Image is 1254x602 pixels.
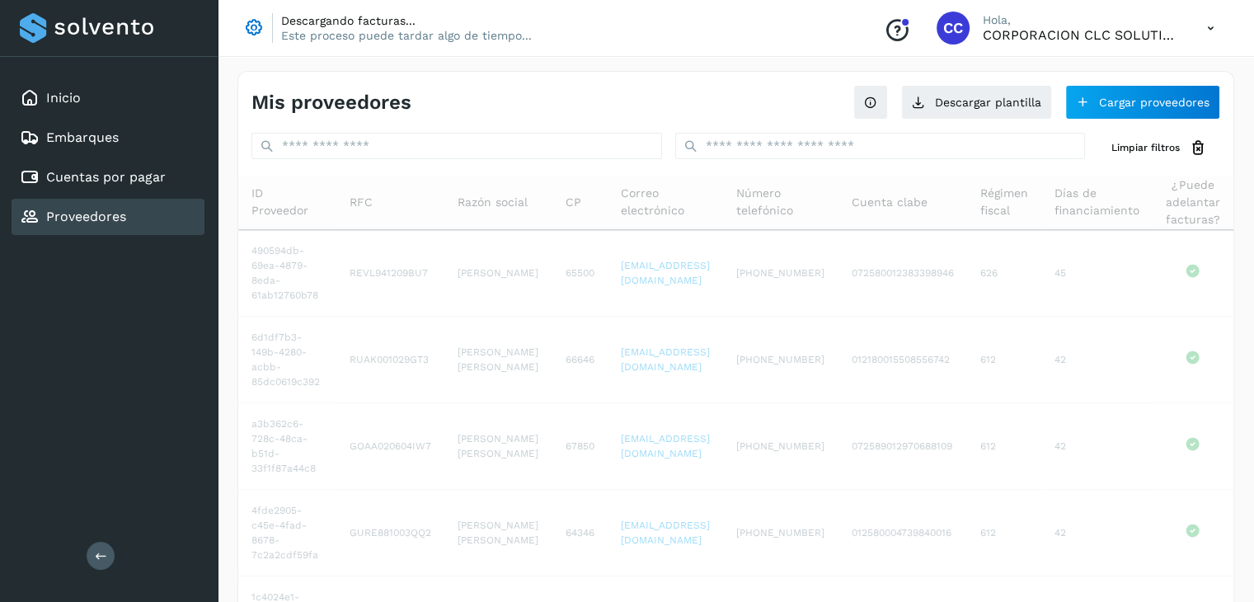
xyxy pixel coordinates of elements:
[736,267,824,279] span: [PHONE_NUMBER]
[12,159,204,195] div: Cuentas por pagar
[1041,317,1153,403] td: 42
[552,403,608,490] td: 67850
[736,185,824,219] span: Número telefónico
[621,520,710,546] a: [EMAIL_ADDRESS][DOMAIN_NAME]
[838,317,966,403] td: 012180015508556742
[983,27,1181,43] p: CORPORACION CLC SOLUTIONS
[350,194,373,211] span: RFC
[46,209,126,224] a: Proveedores
[552,490,608,576] td: 64346
[1054,185,1139,219] span: Días de financiamiento
[901,85,1052,120] button: Descargar plantilla
[552,230,608,317] td: 65500
[552,317,608,403] td: 66646
[621,185,711,219] span: Correo electrónico
[838,403,966,490] td: 072589012970688109
[838,230,966,317] td: 072580012383398946
[12,120,204,156] div: Embarques
[736,354,824,365] span: [PHONE_NUMBER]
[444,403,552,490] td: [PERSON_NAME] [PERSON_NAME]
[966,490,1040,576] td: 612
[979,185,1027,219] span: Régimen fiscal
[621,260,710,286] a: [EMAIL_ADDRESS][DOMAIN_NAME]
[336,490,444,576] td: GURE881003QQ2
[838,490,966,576] td: 012580004739840016
[566,194,581,211] span: CP
[1111,140,1180,155] span: Limpiar filtros
[1098,133,1220,163] button: Limpiar filtros
[1041,490,1153,576] td: 42
[1065,85,1220,120] button: Cargar proveedores
[966,230,1040,317] td: 626
[251,91,411,115] h4: Mis proveedores
[458,194,528,211] span: Razón social
[966,317,1040,403] td: 612
[444,317,552,403] td: [PERSON_NAME] [PERSON_NAME]
[1041,230,1153,317] td: 45
[966,403,1040,490] td: 612
[46,129,119,145] a: Embarques
[1041,403,1153,490] td: 42
[238,317,336,403] td: 6d1df7b3-149b-4280-acbb-85dc0619c392
[251,185,323,219] span: ID Proveedor
[238,490,336,576] td: 4fde2905-c45e-4fad-8678-7c2a2cdf59fa
[12,80,204,116] div: Inicio
[336,317,444,403] td: RUAK001029GT3
[736,440,824,452] span: [PHONE_NUMBER]
[46,169,166,185] a: Cuentas por pagar
[621,346,710,373] a: [EMAIL_ADDRESS][DOMAIN_NAME]
[1166,176,1220,228] span: ¿Puede adelantar facturas?
[238,230,336,317] td: 490594db-69ea-4879-8eda-61ab12760b78
[281,13,532,28] p: Descargando facturas...
[238,403,336,490] td: a3b362c6-728c-48ca-b51d-33f1f87a44c8
[736,527,824,539] span: [PHONE_NUMBER]
[983,13,1181,27] p: Hola,
[336,230,444,317] td: REVL941209BU7
[12,199,204,235] div: Proveedores
[46,90,81,106] a: Inicio
[621,433,710,459] a: [EMAIL_ADDRESS][DOMAIN_NAME]
[336,403,444,490] td: GOAA020604IW7
[281,28,532,43] p: Este proceso puede tardar algo de tiempo...
[444,490,552,576] td: [PERSON_NAME] [PERSON_NAME]
[444,230,552,317] td: [PERSON_NAME]
[851,194,927,211] span: Cuenta clabe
